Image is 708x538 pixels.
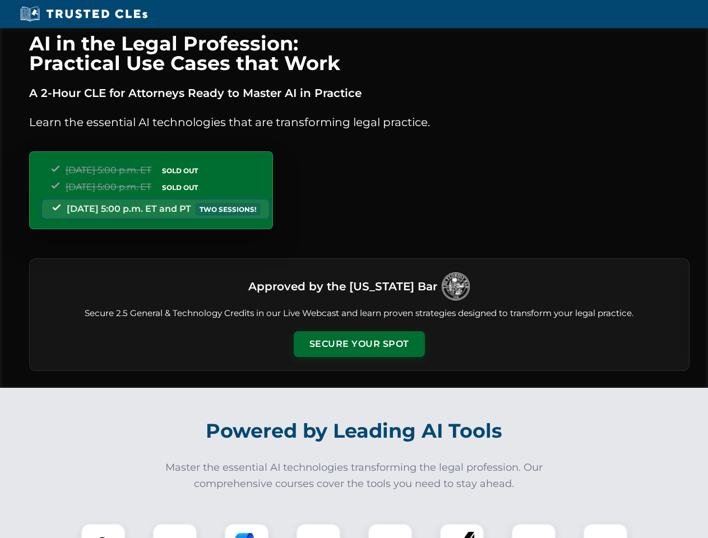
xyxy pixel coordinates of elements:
button: Secure Your Spot [294,331,425,357]
img: Trusted CLEs [17,6,151,22]
img: Logo [442,272,470,300]
p: Master the essential AI technologies transforming the legal profession. Our comprehensive courses... [158,460,550,492]
span: SOLD OUT [158,165,202,177]
h3: Approved by the [US_STATE] Bar [248,276,437,296]
p: Secure 2.5 General & Technology Credits in our Live Webcast and learn proven strategies designed ... [43,307,675,320]
span: [DATE] 5:00 p.m. ET [66,182,151,192]
span: SOLD OUT [158,182,202,193]
p: A 2-Hour CLE for Attorneys Ready to Master AI in Practice [29,84,690,102]
h2: Powered by Leading AI Tools [44,411,665,451]
p: Learn the essential AI technologies that are transforming legal practice. [29,113,690,131]
h1: AI in the Legal Profession: Practical Use Cases that Work [29,34,690,73]
span: [DATE] 5:00 p.m. ET [66,165,151,175]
